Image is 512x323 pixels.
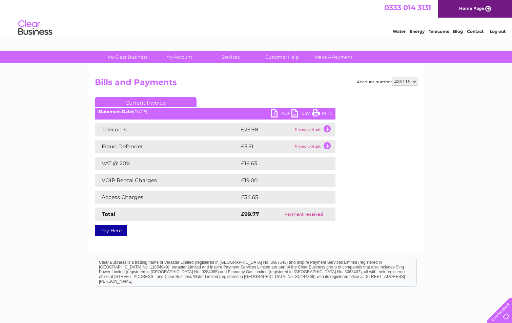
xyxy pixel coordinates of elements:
[357,78,417,86] div: Account number
[95,123,239,136] td: Telecoms
[203,51,259,63] a: Services
[96,4,416,33] div: Clear Business is a trading name of Verastar Limited (registered in [GEOGRAPHIC_DATA] No. 3667643...
[241,211,259,217] strong: £99.77
[490,29,506,34] a: Log out
[239,174,322,187] td: £19.00
[312,109,332,119] a: Print
[384,3,431,12] a: 0333 014 3131
[306,51,362,63] a: Make A Payment
[151,51,207,63] a: My Account
[393,29,406,34] a: Water
[293,123,335,136] td: Show details
[239,123,293,136] td: £25.98
[410,29,425,34] a: Energy
[291,109,312,119] a: CSV
[254,51,310,63] a: Customer Help
[272,208,335,221] td: Payment received
[102,211,116,217] strong: Total
[271,109,291,119] a: PDF
[98,109,133,114] b: Statement Date:
[95,225,127,236] a: Pay Here
[95,97,197,107] a: Current Invoice
[239,157,321,170] td: £16.63
[239,191,322,204] td: £34.65
[95,174,239,187] td: VOIP Rental Charges
[18,18,53,38] img: logo.png
[453,29,463,34] a: Blog
[95,191,239,204] td: Access Charges
[429,29,449,34] a: Telecoms
[293,140,335,153] td: Show details
[467,29,484,34] a: Contact
[239,140,293,153] td: £3.51
[95,157,239,170] td: VAT @ 20%
[95,78,417,90] h2: Bills and Payments
[95,109,335,114] div: [DATE]
[100,51,156,63] a: My Clear Business
[95,140,239,153] td: Fraud Defender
